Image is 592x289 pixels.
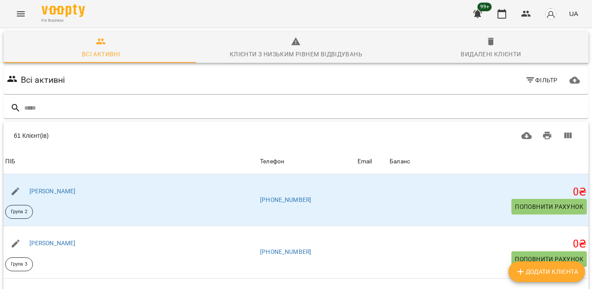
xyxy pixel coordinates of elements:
div: Sort [358,156,372,167]
a: [PHONE_NUMBER] [260,196,311,203]
span: For Business [42,18,85,23]
a: [PHONE_NUMBER] [260,248,311,255]
span: 99+ [478,3,492,11]
button: Завантажити CSV [516,125,537,146]
button: Menu [10,3,31,24]
span: Баланс [390,156,587,167]
a: [PERSON_NAME] [29,188,76,195]
div: Sort [260,156,284,167]
button: Друк [537,125,558,146]
div: ПІБ [5,156,15,167]
div: Телефон [260,156,284,167]
h5: 0 ₴ [390,185,587,199]
span: ПІБ [5,156,257,167]
img: Voopty Logo [42,4,85,17]
h6: Всі активні [21,73,65,87]
p: Група 2 [11,208,27,216]
button: Поповнити рахунок [511,199,587,214]
button: Додати клієнта [508,261,585,282]
div: Баланс [390,156,410,167]
div: Видалені клієнти [461,49,521,59]
div: Sort [390,156,410,167]
div: Всі активні [82,49,120,59]
img: avatar_s.png [545,8,557,20]
button: Вигляд колонок [557,125,578,146]
p: Група 3 [11,261,27,268]
span: Телефон [260,156,354,167]
a: [PERSON_NAME] [29,240,76,247]
div: Email [358,156,372,167]
span: Додати клієнта [515,266,578,277]
div: Група 2 [5,205,33,219]
h5: 0 ₴ [390,237,587,251]
button: Поповнити рахунок [511,251,587,267]
div: Клієнти з низьким рівнем відвідувань [230,49,362,59]
span: Поповнити рахунок [515,254,583,264]
button: UA [566,6,582,22]
div: Table Toolbar [3,122,589,149]
button: Фільтр [522,72,561,88]
span: UA [569,9,578,18]
span: Фільтр [525,75,558,85]
div: 61 Клієнт(ів) [14,131,283,140]
div: Група 3 [5,257,33,271]
span: Поповнити рахунок [515,201,583,212]
span: Email [358,156,386,167]
div: Sort [5,156,15,167]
